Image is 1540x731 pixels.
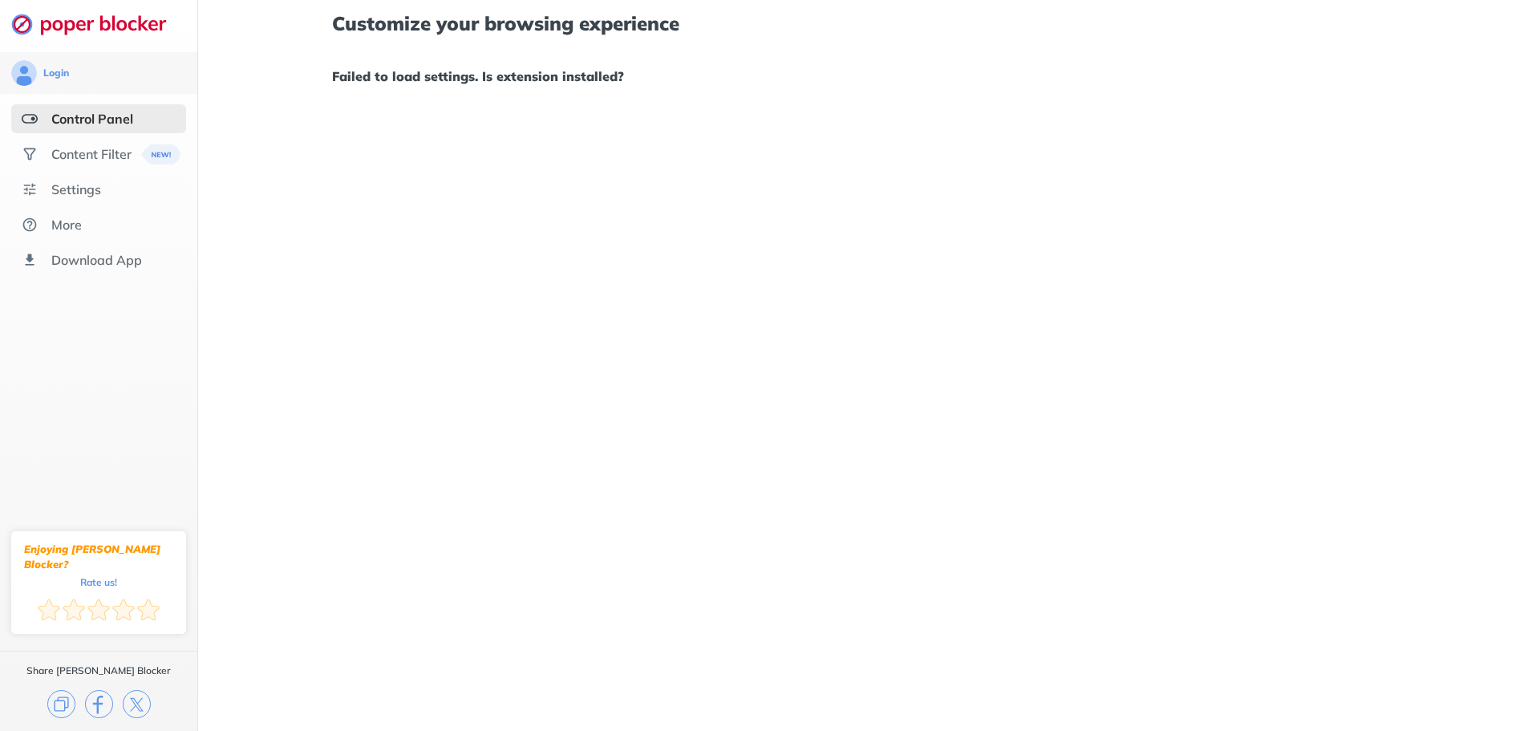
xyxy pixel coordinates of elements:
[123,690,151,718] img: x.svg
[22,217,38,233] img: about.svg
[22,146,38,162] img: social.svg
[47,690,75,718] img: copy.svg
[51,111,133,127] div: Control Panel
[80,579,117,586] div: Rate us!
[332,13,1405,34] h1: Customize your browsing experience
[51,252,142,268] div: Download App
[332,66,1405,87] h1: Failed to load settings. Is extension installed?
[26,664,171,677] div: Share [PERSON_NAME] Blocker
[51,181,101,197] div: Settings
[11,60,37,86] img: avatar.svg
[22,181,38,197] img: settings.svg
[11,13,184,35] img: logo-webpage.svg
[141,144,180,164] img: menuBanner.svg
[51,146,132,162] div: Content Filter
[24,542,173,572] div: Enjoying [PERSON_NAME] Blocker?
[22,252,38,268] img: download-app.svg
[22,111,38,127] img: features-selected.svg
[43,67,69,79] div: Login
[51,217,82,233] div: More
[85,690,113,718] img: facebook.svg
